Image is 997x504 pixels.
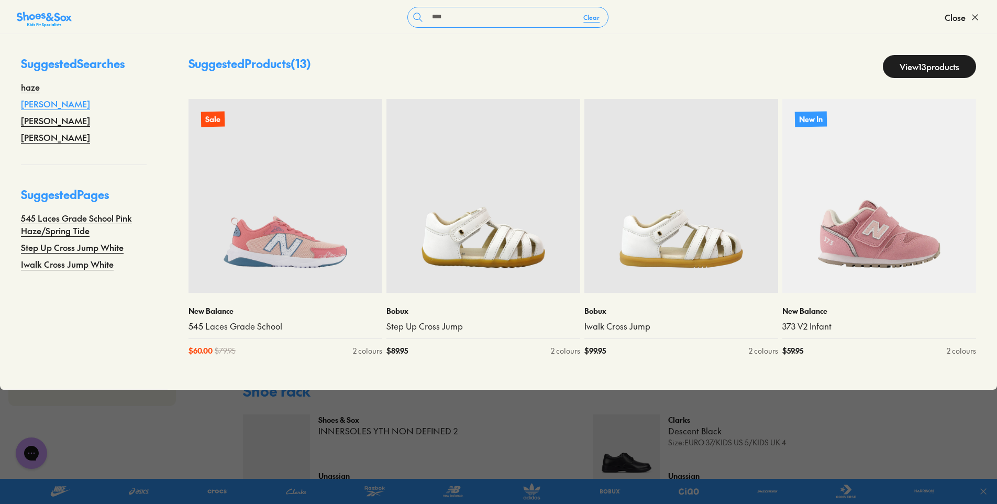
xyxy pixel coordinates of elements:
[189,345,213,356] span: $ 60.00
[189,321,382,332] a: 545 Laces Grade School
[21,131,90,144] a: [PERSON_NAME]
[668,414,786,425] p: Clarks
[201,112,225,127] p: Sale
[21,81,40,93] a: haze
[386,345,408,356] span: $ 89.95
[584,321,778,332] a: Iwalk Cross Jump
[17,11,72,28] img: SNS_Logo_Responsive.svg
[291,56,311,71] span: ( 13 )
[386,305,580,316] p: Bobux
[318,470,350,481] span: Unassign
[10,434,52,473] iframe: Gorgias live chat messenger
[318,470,458,481] button: Unassign
[795,111,827,127] p: New In
[215,345,236,356] span: $ 79.95
[21,186,147,212] p: Suggested Pages
[945,6,980,29] button: Close
[584,345,606,356] span: $ 99.95
[21,55,147,81] p: Suggested Searches
[21,241,124,254] a: Step Up Cross Jump White
[189,99,382,293] a: Sale
[883,55,976,78] a: View13products
[243,414,310,481] img: png;base64,iVBORw0KGgoAAAANSUhEUgAAAAEAAAABCAYAAAAfFcSJAAAAAXNSR0IArs4c6QAAAA1JREFUCB1j+Pjx438ACX...
[782,345,803,356] span: $ 59.95
[21,258,114,270] a: Iwalk Cross Jump White
[947,345,976,356] div: 2 colours
[584,305,778,316] p: Bobux
[189,305,382,316] p: New Balance
[318,414,458,425] p: Shoes & Sox
[782,99,976,293] a: New In
[17,9,72,26] a: Shoes &amp; Sox
[21,212,147,237] a: 545 Laces Grade School Pink Haze/Spring Tide
[21,97,90,110] a: [PERSON_NAME]
[21,114,90,127] a: [PERSON_NAME]
[386,321,580,332] a: Step Up Cross Jump
[551,345,580,356] div: 2 colours
[668,437,786,448] p: Size: EURO 37/KIDS US 5/KIDS UK 4
[668,425,786,437] p: Descent Black
[945,11,966,24] span: Close
[189,55,311,78] p: Suggested Products
[318,425,458,437] p: INNERSOLES YTH NON DEFINED 2
[353,345,382,356] div: 2 colours
[668,470,786,481] button: Unassign
[575,8,608,27] button: Clear
[782,305,976,316] p: New Balance
[593,414,660,481] img: 4-211613.jpg
[243,380,311,402] div: Shoe rack
[749,345,778,356] div: 2 colours
[668,470,700,481] span: Unassign
[782,321,976,332] a: 373 V2 Infant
